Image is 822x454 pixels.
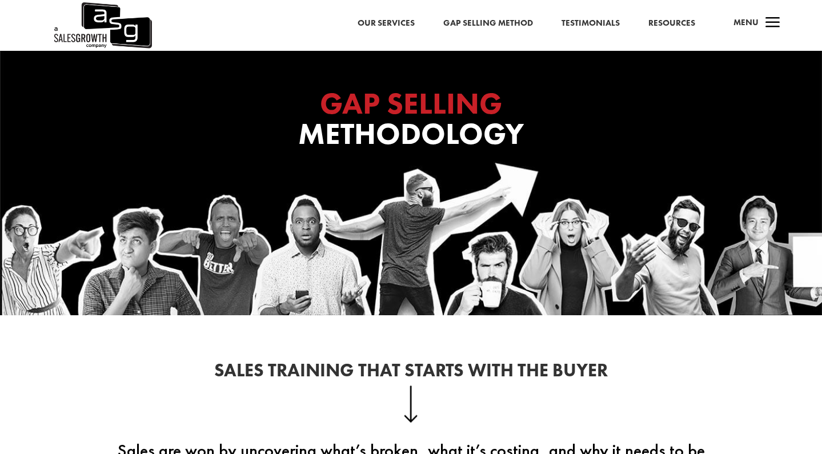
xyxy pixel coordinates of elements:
[733,17,759,28] span: Menu
[404,385,418,422] img: down-arrow
[320,84,502,123] span: GAP SELLING
[103,361,720,385] h2: Sales Training That Starts With the Buyer
[648,16,695,31] a: Resources
[761,12,784,35] span: a
[562,16,620,31] a: Testimonials
[358,16,415,31] a: Our Services
[183,89,640,155] h1: Methodology
[443,16,533,31] a: Gap Selling Method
